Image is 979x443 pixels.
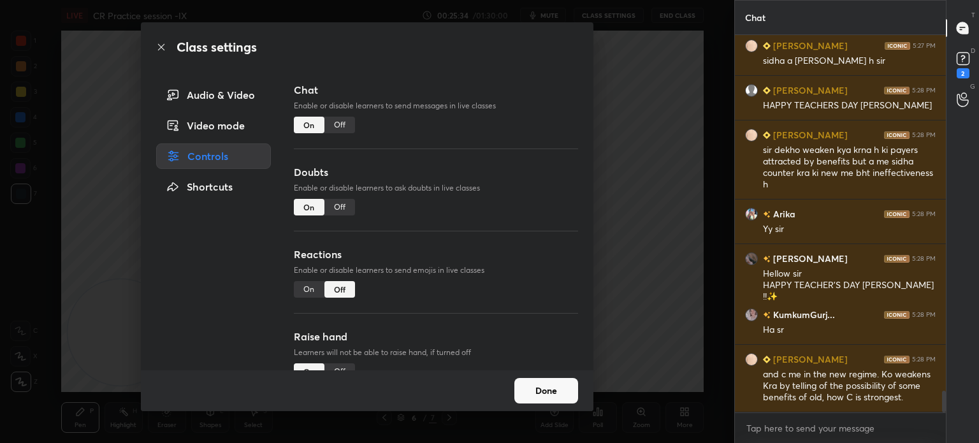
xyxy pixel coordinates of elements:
[294,100,578,112] p: Enable or disable learners to send messages in live classes
[324,281,355,298] div: Off
[514,378,578,403] button: Done
[957,68,969,78] div: 2
[156,174,271,200] div: Shortcuts
[763,368,936,404] div: and c me in the new regime. Ko weakens Kra by telling of the possibility of some benefits of old,...
[763,144,936,191] div: sir dekho weaken kya krna h ki payers attracted by benefits but a me sidha counter kra ki new me ...
[884,131,910,139] img: iconic-dark.1390631f.png
[763,223,936,236] div: Yy sir
[971,46,975,55] p: D
[771,207,795,221] h6: Arika
[771,352,848,366] h6: [PERSON_NAME]
[294,82,578,98] h3: Chat
[324,117,355,133] div: Off
[324,363,355,380] div: Off
[912,87,936,94] div: 5:28 PM
[294,363,324,380] div: On
[763,87,771,94] img: Learner_Badge_beginner_1_8b307cf2a0.svg
[294,347,578,358] p: Learners will not be able to raise hand, if turned off
[763,211,771,218] img: no-rating-badge.077c3623.svg
[913,42,936,50] div: 5:27 PM
[912,210,936,218] div: 5:28 PM
[745,129,758,142] img: c499d575ed0a4dd6be030ce5f9c6d505.jpg
[971,10,975,20] p: T
[294,281,324,298] div: On
[745,309,758,321] img: 33403831a00e428f91c4275927c7da5e.jpg
[294,329,578,344] h3: Raise hand
[745,208,758,221] img: 6b0cf048ee5e4ed594cfb91ab23eeb26.jpg
[294,117,324,133] div: On
[745,353,758,366] img: c499d575ed0a4dd6be030ce5f9c6d505.jpg
[735,35,946,412] div: grid
[763,312,771,319] img: no-rating-badge.077c3623.svg
[156,113,271,138] div: Video mode
[763,99,936,112] div: HAPPY TEACHERS DAY [PERSON_NAME]
[884,210,910,218] img: iconic-dark.1390631f.png
[763,356,771,363] img: Learner_Badge_beginner_1_8b307cf2a0.svg
[763,324,936,337] div: Ha sr
[763,42,771,50] img: Learner_Badge_beginner_1_8b307cf2a0.svg
[912,311,936,319] div: 5:28 PM
[884,87,910,94] img: iconic-dark.1390631f.png
[156,82,271,108] div: Audio & Video
[745,84,758,97] img: default.png
[745,252,758,265] img: 197f0560b2474596ad7ae4d73735049e.jpg
[771,252,848,265] h6: [PERSON_NAME]
[763,55,936,68] div: sidha a [PERSON_NAME] h sir
[294,182,578,194] p: Enable or disable learners to ask doubts in live classes
[912,255,936,263] div: 5:28 PM
[324,199,355,215] div: Off
[912,356,936,363] div: 5:28 PM
[884,356,910,363] img: iconic-dark.1390631f.png
[763,256,771,263] img: no-rating-badge.077c3623.svg
[763,268,936,303] div: Hellow sir HAPPY TEACHER'S DAY [PERSON_NAME] !!✨
[177,38,257,57] h2: Class settings
[156,143,271,169] div: Controls
[745,40,758,52] img: c499d575ed0a4dd6be030ce5f9c6d505.jpg
[884,311,910,319] img: iconic-dark.1390631f.png
[912,131,936,139] div: 5:28 PM
[763,131,771,139] img: Learner_Badge_beginner_1_8b307cf2a0.svg
[294,199,324,215] div: On
[735,1,776,34] p: Chat
[771,84,848,97] h6: [PERSON_NAME]
[771,308,835,321] h6: KumkumGurj...
[884,255,910,263] img: iconic-dark.1390631f.png
[885,42,910,50] img: iconic-dark.1390631f.png
[771,128,848,142] h6: [PERSON_NAME]
[294,265,578,276] p: Enable or disable learners to send emojis in live classes
[294,164,578,180] h3: Doubts
[294,247,578,262] h3: Reactions
[771,39,848,52] h6: [PERSON_NAME]
[970,82,975,91] p: G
